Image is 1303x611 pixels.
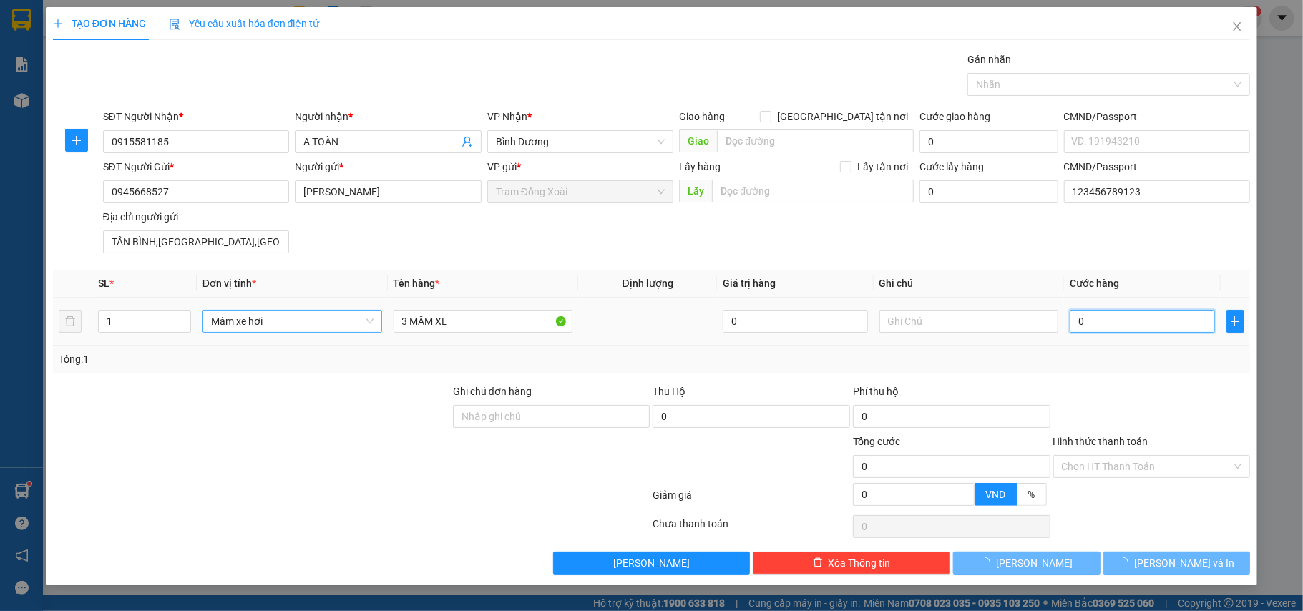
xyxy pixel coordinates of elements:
[202,278,256,289] span: Đơn vị tính
[953,552,1101,575] button: [PERSON_NAME]
[1053,436,1148,447] label: Hình thức thanh toán
[66,135,87,146] span: plus
[53,19,63,29] span: plus
[980,557,996,567] span: loading
[623,278,673,289] span: Định lượng
[553,552,751,575] button: [PERSON_NAME]
[723,278,776,289] span: Giá trị hàng
[1231,21,1243,32] span: close
[919,180,1058,203] input: Cước lấy hàng
[829,555,891,571] span: Xóa Thông tin
[919,130,1058,153] input: Cước giao hàng
[853,436,900,447] span: Tổng cước
[169,18,320,29] span: Yêu cầu xuất hóa đơn điện tử
[879,310,1059,333] input: Ghi Chú
[59,351,504,367] div: Tổng: 1
[1064,159,1251,175] div: CMND/Passport
[967,54,1011,65] label: Gán nhãn
[996,555,1073,571] span: [PERSON_NAME]
[453,386,532,397] label: Ghi chú đơn hàng
[169,19,180,30] img: icon
[651,516,851,541] div: Chưa thanh toán
[919,111,990,122] label: Cước giao hàng
[613,555,690,571] span: [PERSON_NAME]
[295,159,482,175] div: Người gửi
[98,278,109,289] span: SL
[813,557,823,569] span: delete
[919,161,984,172] label: Cước lấy hàng
[496,181,665,202] span: Trạm Đồng Xoài
[653,386,685,397] span: Thu Hộ
[1118,557,1134,567] span: loading
[679,129,717,152] span: Giao
[1226,310,1245,333] button: plus
[103,159,290,175] div: SĐT Người Gửi
[753,552,950,575] button: deleteXóa Thông tin
[65,129,88,152] button: plus
[103,209,290,225] div: Địa chỉ người gửi
[211,311,374,332] span: Mâm xe hơi
[717,129,914,152] input: Dọc đường
[59,310,82,333] button: delete
[651,487,851,512] div: Giảm giá
[986,489,1006,500] span: VND
[394,278,440,289] span: Tên hàng
[295,109,482,124] div: Người nhận
[679,161,721,172] span: Lấy hàng
[1028,489,1035,500] span: %
[1217,7,1257,47] button: Close
[1103,552,1251,575] button: [PERSON_NAME] và In
[874,270,1065,298] th: Ghi chú
[453,405,650,428] input: Ghi chú đơn hàng
[712,180,914,202] input: Dọc đường
[851,159,914,175] span: Lấy tận nơi
[53,18,146,29] span: TẠO ĐƠN HÀNG
[103,109,290,124] div: SĐT Người Nhận
[679,180,712,202] span: Lấy
[487,111,527,122] span: VP Nhận
[771,109,914,124] span: [GEOGRAPHIC_DATA] tận nơi
[1134,555,1234,571] span: [PERSON_NAME] và In
[853,383,1050,405] div: Phí thu hộ
[394,310,573,333] input: VD: Bàn, Ghế
[487,159,674,175] div: VP gửi
[1070,278,1119,289] span: Cước hàng
[103,230,290,253] input: Địa chỉ của người gửi
[496,131,665,152] span: Bình Dương
[723,310,867,333] input: 0
[679,111,725,122] span: Giao hàng
[1064,109,1251,124] div: CMND/Passport
[1227,316,1244,327] span: plus
[462,136,473,147] span: user-add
